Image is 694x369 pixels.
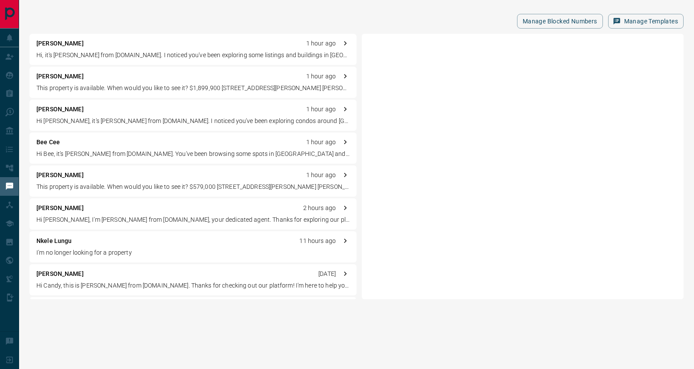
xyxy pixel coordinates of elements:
[306,39,336,48] p: 1 hour ago
[36,171,84,180] p: [PERSON_NAME]
[36,84,350,93] p: This property is available. When would you like to see it? $1,899,900 [STREET_ADDRESS][PERSON_NAM...
[36,72,84,81] p: [PERSON_NAME]
[36,281,350,290] p: Hi Candy, this is [PERSON_NAME] from [DOMAIN_NAME]. Thanks for checking out our platform! I'm her...
[299,236,336,246] p: 11 hours ago
[36,215,350,224] p: Hi [PERSON_NAME], I'm [PERSON_NAME] from [DOMAIN_NAME], your dedicated agent. Thanks for explorin...
[36,269,84,278] p: [PERSON_NAME]
[306,171,336,180] p: 1 hour ago
[306,72,336,81] p: 1 hour ago
[36,105,84,114] p: [PERSON_NAME]
[36,236,72,246] p: Nkele Lungu
[36,138,60,147] p: Bee Cee
[36,39,84,48] p: [PERSON_NAME]
[517,14,603,29] button: Manage Blocked Numbers
[36,204,84,213] p: [PERSON_NAME]
[36,149,350,159] p: Hi Bee, it's [PERSON_NAME] from [DOMAIN_NAME]. You've been browsing some spots in [GEOGRAPHIC_DAT...
[318,269,336,278] p: [DATE]
[36,182,350,191] p: This property is available. When would you like to see it? $579,000 [STREET_ADDRESS][PERSON_NAME]...
[306,105,336,114] p: 1 hour ago
[36,248,350,257] p: I'm no longer looking for a property
[36,51,350,60] p: Hi, it's [PERSON_NAME] from [DOMAIN_NAME]. I noticed you've been exploring some listings and buil...
[306,138,336,147] p: 1 hour ago
[608,14,684,29] button: Manage Templates
[303,204,336,213] p: 2 hours ago
[36,117,350,126] p: Hi [PERSON_NAME], it's [PERSON_NAME] from [DOMAIN_NAME]. I noticed you've been exploring condos a...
